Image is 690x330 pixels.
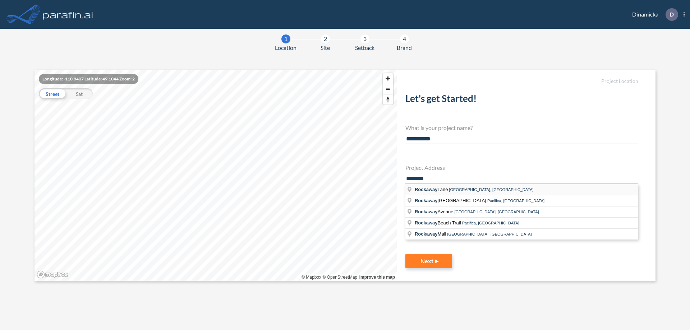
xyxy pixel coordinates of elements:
canvas: Map [34,70,397,281]
span: [GEOGRAPHIC_DATA] [415,198,487,203]
h2: Let's get Started! [405,93,638,107]
span: Location [275,43,296,52]
button: Reset bearing to north [383,94,393,104]
span: [GEOGRAPHIC_DATA], [GEOGRAPHIC_DATA] [447,232,532,236]
span: Beach Trail [415,220,462,226]
span: [GEOGRAPHIC_DATA], [GEOGRAPHIC_DATA] [449,187,534,192]
span: Rockaway [415,220,438,226]
a: Improve this map [359,275,395,280]
div: 3 [360,34,369,43]
span: Site [321,43,330,52]
span: Lane [415,187,449,192]
span: Setback [355,43,374,52]
div: 2 [321,34,330,43]
span: [GEOGRAPHIC_DATA], [GEOGRAPHIC_DATA] [454,210,539,214]
span: Brand [397,43,412,52]
div: 1 [281,34,290,43]
span: Avenue [415,209,454,214]
div: Dinamicka [621,8,685,21]
div: Longitude: -110.8407 Latitude: 49.1044 Zoom: 2 [39,74,138,84]
div: Street [39,88,66,99]
span: Rockaway [415,209,438,214]
a: OpenStreetMap [322,275,357,280]
span: Rockaway [415,198,438,203]
button: Next [405,254,452,268]
h4: What is your project name? [405,124,638,131]
a: Mapbox homepage [37,270,68,279]
span: Mall [415,231,447,237]
span: Rockaway [415,231,438,237]
span: Reset bearing to north [383,94,393,104]
div: Sat [66,88,93,99]
span: Pacifica, [GEOGRAPHIC_DATA] [487,199,544,203]
p: D [670,11,674,18]
h5: Project Location [405,78,638,84]
button: Zoom in [383,73,393,84]
a: Mapbox [302,275,321,280]
h4: Project Address [405,164,638,171]
div: 4 [400,34,409,43]
button: Zoom out [383,84,393,94]
span: Rockaway [415,187,438,192]
img: logo [41,7,95,22]
span: Pacifica, [GEOGRAPHIC_DATA] [462,221,519,225]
